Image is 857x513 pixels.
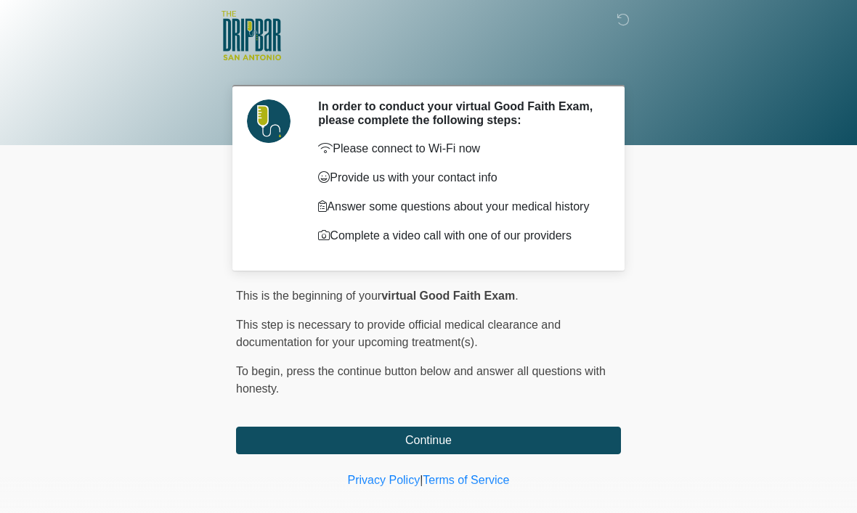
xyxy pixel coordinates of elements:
[420,474,423,486] a: |
[423,474,509,486] a: Terms of Service
[318,227,599,245] p: Complete a video call with one of our providers
[381,290,515,302] strong: virtual Good Faith Exam
[318,169,599,186] p: Provide us with your contact info
[236,365,606,395] span: press the continue button below and answer all questions with honesty.
[236,290,381,302] span: This is the beginning of your
[318,140,599,157] p: Please connect to Wi-Fi now
[318,99,599,127] h2: In order to conduct your virtual Good Faith Exam, please complete the following steps:
[515,290,518,302] span: .
[318,198,599,216] p: Answer some questions about your medical history
[348,474,421,486] a: Privacy Policy
[236,365,286,377] span: To begin,
[236,427,621,454] button: Continue
[236,319,561,348] span: This step is necessary to provide official medical clearance and documentation for your upcoming ...
[222,11,281,62] img: The DRIPBaR - San Antonio Fossil Creek Logo
[247,99,291,143] img: Agent Avatar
